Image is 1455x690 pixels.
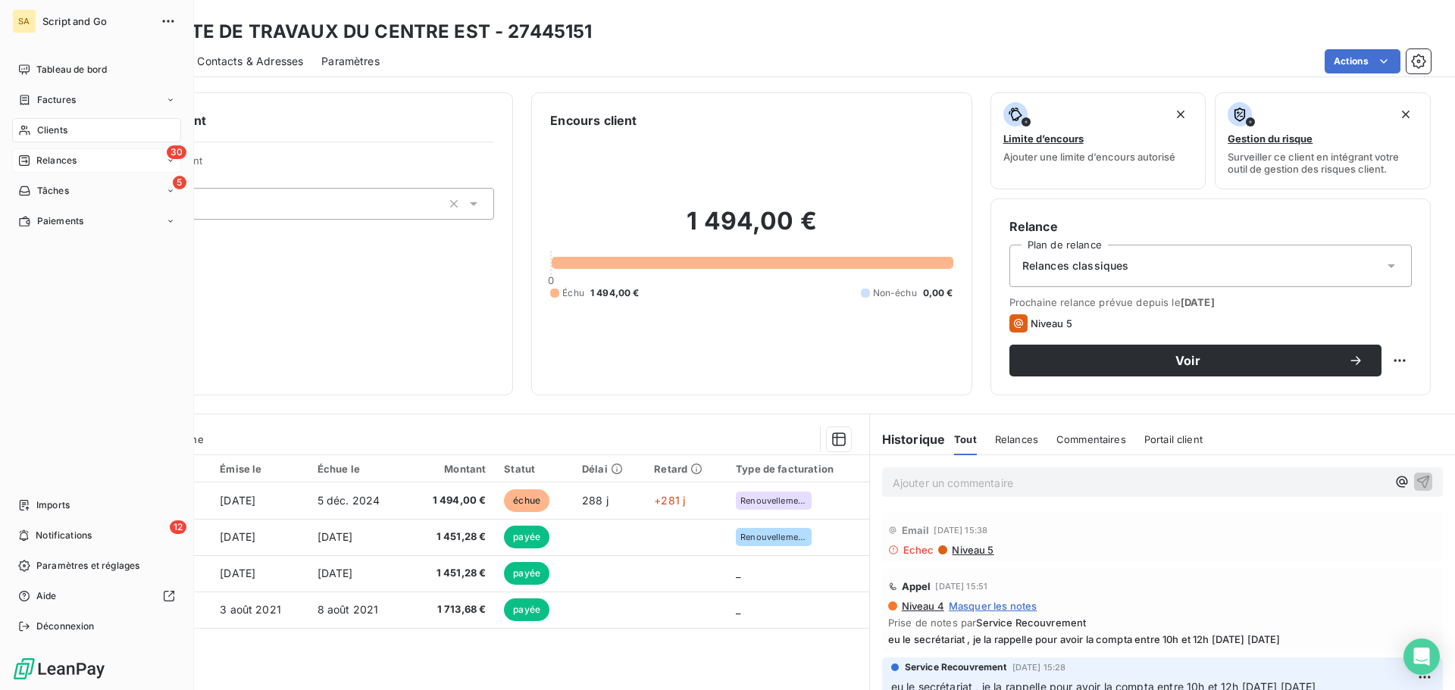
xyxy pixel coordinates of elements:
div: SA [12,9,36,33]
span: Relances [995,433,1038,445]
span: 12 [170,520,186,534]
span: _ [736,567,740,579]
img: Logo LeanPay [12,657,106,681]
span: Niveau 4 [900,600,944,612]
h6: Relance [1009,217,1412,236]
span: Tout [954,433,977,445]
div: Retard [654,463,718,475]
span: 1 451,28 € [416,529,486,545]
span: 5 [173,176,186,189]
div: Statut [504,463,564,475]
div: Montant [416,463,486,475]
span: 8 août 2021 [318,603,379,616]
div: Type de facturation [736,463,860,475]
span: 0,00 € [923,286,953,300]
span: Surveiller ce client en intégrant votre outil de gestion des risques client. [1228,151,1418,175]
span: Niveau 5 [950,544,993,556]
span: Paiements [37,214,83,228]
span: Échu [562,286,584,300]
span: Script and Go [42,15,152,27]
span: Voir [1028,354,1348,367]
span: Appel [902,580,931,592]
span: Service Recouvrement [976,617,1086,629]
span: Aide [36,589,57,603]
span: Email [902,524,930,536]
span: [DATE] [220,494,255,507]
span: 1 494,00 € [590,286,640,300]
button: Limite d’encoursAjouter une limite d’encours autorisé [990,92,1206,189]
span: Clients [37,123,67,137]
h3: SOCIETE DE TRAVAUX DU CENTRE EST - 27445151 [133,18,592,45]
span: Propriétés Client [122,155,494,176]
span: Paramètres et réglages [36,559,139,573]
span: _ [736,603,740,616]
span: [DATE] [220,567,255,579]
span: Paramètres [321,54,380,69]
span: payée [504,598,549,621]
span: Tableau de bord [36,63,107,76]
span: Relances [36,154,77,167]
span: Prise de notes par [888,617,1437,629]
span: Portail client [1144,433,1203,445]
span: 3 août 2021 [220,603,281,616]
span: 0 [548,274,554,286]
span: Déconnexion [36,620,95,633]
span: payée [504,562,549,585]
span: Notifications [36,529,92,542]
span: 30 [167,145,186,159]
span: Ajouter une limite d’encours autorisé [1003,151,1175,163]
div: Émise le [220,463,299,475]
button: Actions [1325,49,1400,73]
div: Échue le [318,463,399,475]
h6: Informations client [92,111,494,130]
span: [DATE] 15:28 [1012,663,1066,672]
span: 288 j [582,494,609,507]
span: 1 451,28 € [416,566,486,581]
span: Relances classiques [1022,258,1129,273]
span: Prochaine relance prévue depuis le [1009,296,1412,308]
span: Echec [903,544,934,556]
span: Niveau 5 [1031,317,1072,329]
span: payée [504,526,549,548]
span: 5 déc. 2024 [318,494,380,507]
span: eu le secrétariat , je la rappelle pour avoir la compta entre 10h et 12h [DATE] [DATE] [888,633,1437,645]
span: Non-échu [873,286,917,300]
span: [DATE] [318,567,353,579]
span: échue [504,489,549,512]
span: Masquer les notes [949,600,1037,612]
span: Tâches [37,184,69,198]
span: +281 j [654,494,685,507]
span: Renouvellement 2025 [740,496,807,505]
span: [DATE] [318,530,353,543]
span: Imports [36,498,70,512]
div: Open Intercom Messenger [1403,638,1440,675]
span: [DATE] [1181,296,1215,308]
button: Voir [1009,345,1381,376]
a: Aide [12,584,181,608]
span: Service Recouvrement [905,660,1006,674]
h6: Historique [870,430,946,448]
div: Délai [582,463,636,475]
span: Renouvellement 2024 [740,532,807,542]
span: 1 494,00 € [416,493,486,508]
span: Limite d’encours [1003,133,1084,145]
h2: 1 494,00 € [550,206,953,251]
span: Contacts & Adresses [197,54,303,69]
span: Commentaires [1056,433,1126,445]
button: Gestion du risqueSurveiller ce client en intégrant votre outil de gestion des risques client. [1215,92,1431,189]
span: [DATE] 15:51 [935,582,987,591]
span: [DATE] [220,530,255,543]
span: Factures [37,93,76,107]
span: 1 713,68 € [416,602,486,617]
h6: Encours client [550,111,637,130]
span: Gestion du risque [1228,133,1313,145]
span: [DATE] 15:38 [934,526,987,535]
